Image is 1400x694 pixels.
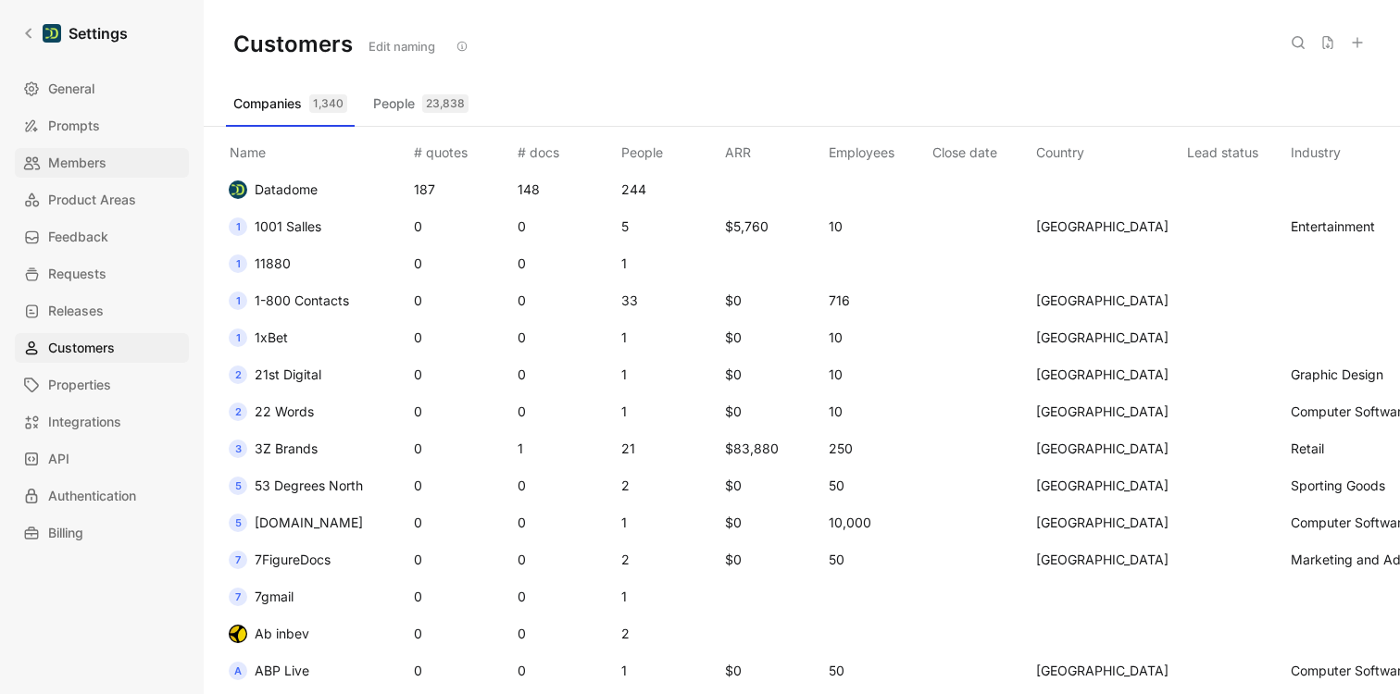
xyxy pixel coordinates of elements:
td: 0 [410,393,514,430]
td: 0 [410,652,514,689]
span: Authentication [48,485,136,507]
td: 2 [618,467,721,504]
td: $0 [721,541,825,578]
div: 7 [229,588,247,606]
button: 11xBet [222,323,294,353]
a: Integrations [15,407,189,437]
span: 1001 Salles [255,218,321,234]
span: 53 Degrees North [255,477,363,493]
th: ARR [721,127,825,171]
button: 222 Words [222,397,320,427]
span: 11880 [255,255,291,271]
span: 7gmail [255,589,294,604]
button: AABP Live [222,656,316,686]
td: 1 [618,245,721,282]
td: $0 [721,393,825,430]
span: Name [222,144,273,160]
td: 0 [514,282,618,319]
span: 22 Words [255,403,314,419]
button: 221st Digital [222,360,328,390]
span: Billing [48,522,83,544]
button: People [366,89,476,118]
span: 7FigureDocs [255,551,331,567]
div: 1,340 [309,94,347,113]
div: 2 [229,366,247,384]
th: # docs [514,127,618,171]
td: $0 [721,319,825,356]
span: Feedback [48,226,108,248]
td: $5,760 [721,208,825,245]
th: Country [1032,127,1183,171]
div: 3 [229,440,247,458]
td: $0 [721,504,825,541]
td: [GEOGRAPHIC_DATA] [1032,467,1183,504]
th: Lead status [1183,127,1287,171]
td: 0 [410,541,514,578]
button: 5[DOMAIN_NAME] [222,508,369,538]
a: Prompts [15,111,189,141]
td: $0 [721,467,825,504]
td: 716 [825,282,929,319]
td: 0 [514,467,618,504]
td: 2 [618,541,721,578]
button: logoAb inbev [222,619,316,649]
a: Settings [15,15,135,52]
td: [GEOGRAPHIC_DATA] [1032,319,1183,356]
td: [GEOGRAPHIC_DATA] [1032,430,1183,467]
td: 0 [410,578,514,615]
td: $0 [721,356,825,393]
td: 0 [410,467,514,504]
span: Requests [48,263,106,285]
td: 10 [825,356,929,393]
button: 77FigureDocs [222,545,337,575]
td: [GEOGRAPHIC_DATA] [1032,393,1183,430]
td: [GEOGRAPHIC_DATA] [1032,282,1183,319]
span: API [48,448,69,470]
span: Releases [48,300,104,322]
td: 50 [825,541,929,578]
a: Properties [15,370,189,400]
a: Product Areas [15,185,189,215]
span: Properties [48,374,111,396]
td: 0 [514,652,618,689]
td: 1 [618,319,721,356]
button: Edit naming [360,33,444,59]
td: 250 [825,430,929,467]
span: 21st Digital [255,366,321,382]
td: 2 [618,615,721,652]
div: 2 [229,403,247,421]
td: 5 [618,208,721,245]
h1: Customers [233,31,353,57]
td: $0 [721,652,825,689]
td: 10 [825,208,929,245]
td: 0 [410,504,514,541]
div: 5 [229,514,247,532]
td: $0 [721,282,825,319]
td: [GEOGRAPHIC_DATA] [1032,504,1183,541]
td: 0 [410,282,514,319]
td: 50 [825,467,929,504]
td: 0 [514,319,618,356]
button: 111880 [222,249,297,279]
a: Members [15,148,189,178]
span: Ab inbev [255,626,309,641]
th: People [618,127,721,171]
td: 0 [514,578,618,615]
button: 77gmail [222,582,300,612]
td: 0 [514,356,618,393]
td: 0 [410,430,514,467]
div: 1 [229,328,247,347]
span: 1xBet [255,329,288,345]
a: Requests [15,259,189,289]
td: 0 [410,356,514,393]
td: 0 [514,615,618,652]
button: 11-800 Contacts [222,286,356,316]
td: 0 [514,208,618,245]
td: 0 [410,319,514,356]
a: Feedback [15,222,189,252]
td: 33 [618,282,721,319]
td: $83,880 [721,430,825,467]
td: 244 [618,171,721,208]
img: logo [229,180,247,199]
a: Authentication [15,481,189,511]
